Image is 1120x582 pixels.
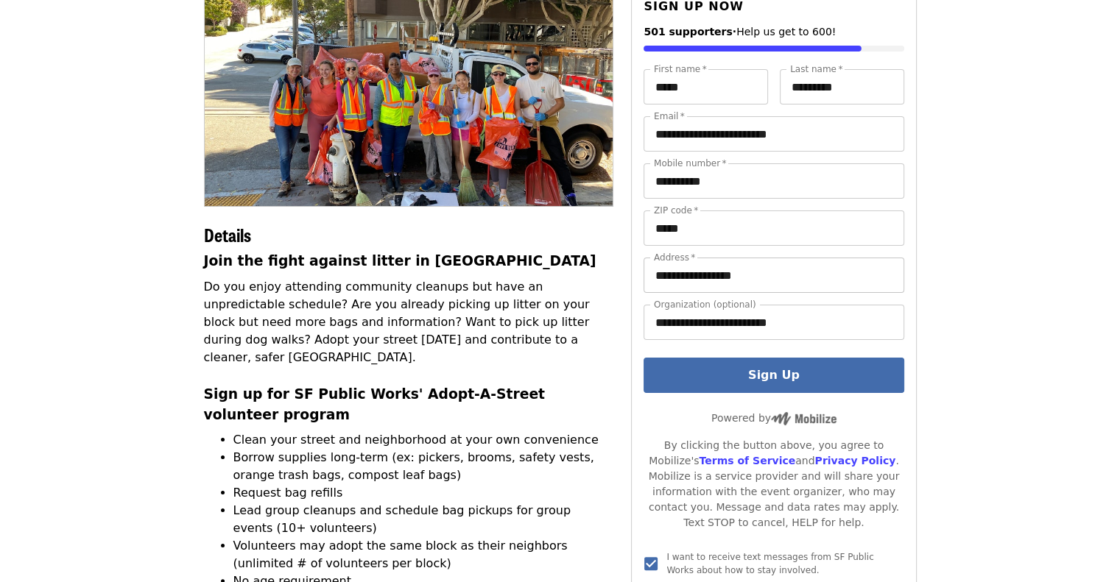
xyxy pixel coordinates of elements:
[233,484,614,502] li: Request bag refills
[644,21,904,40] div: ·
[644,258,904,293] input: Address
[736,26,836,38] span: Help us get to 600!
[644,163,904,199] input: Mobile number
[814,455,895,466] a: Privacy Policy
[644,358,904,393] button: Sign Up
[654,206,698,215] label: ZIP code
[644,210,904,246] input: ZIP code
[654,159,726,168] label: Mobile number
[204,221,251,247] span: Details
[666,552,873,575] span: I want to receive text messages from SF Public Works about how to stay involved.
[204,251,614,272] h3: Join the fight against litter in [GEOGRAPHIC_DATA]
[644,305,904,340] input: Organization (optional)
[233,431,614,449] li: Clean your street and neighborhood at your own convenience
[790,65,842,74] label: Last name
[204,384,614,425] h3: Sign up for SF Public Works' Adopt-A-Street volunteer program
[233,537,614,572] li: Volunteers may adopt the same block as their neighbors (unlimited # of volunteers per block)
[654,253,695,262] label: Address
[699,455,795,466] a: Terms of Service
[644,438,904,530] div: By clicking the button above, you agree to Mobilize's and . Mobilize is a service provider and wi...
[780,69,904,104] input: Last name
[204,278,614,366] p: Do you enjoy attending community cleanups but have an unpredictable schedule? Are you already pic...
[771,412,837,425] img: Powered by Mobilize
[654,300,756,309] label: Organization (optional)
[654,65,707,74] label: First name
[233,502,614,537] li: Lead group cleanups and schedule bag pickups for group events (10+ volunteers)
[233,449,614,484] li: Borrow supplies long-term (ex: pickers, brooms, safety vests, orange trash bags, compost leaf bags)
[644,26,732,38] span: 501 supporters
[711,412,837,424] span: Powered by
[644,69,768,104] input: First name
[644,116,904,152] input: Email
[654,112,685,121] label: Email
